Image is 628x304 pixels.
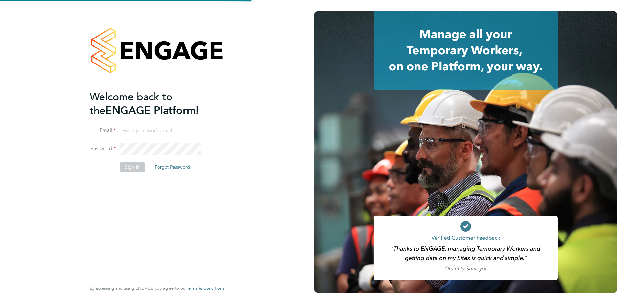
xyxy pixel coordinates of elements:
[90,285,224,291] span: By accessing and using ENGAGE you agree to our
[90,90,172,117] span: Welcome back to the
[90,145,116,152] label: Password
[90,90,218,117] h2: ENGAGE Platform!
[90,127,116,134] label: Email
[120,162,145,172] button: Sign In
[149,162,195,172] button: Forgot Password
[120,125,201,137] input: Enter your work email...
[187,286,224,291] a: Terms & Conditions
